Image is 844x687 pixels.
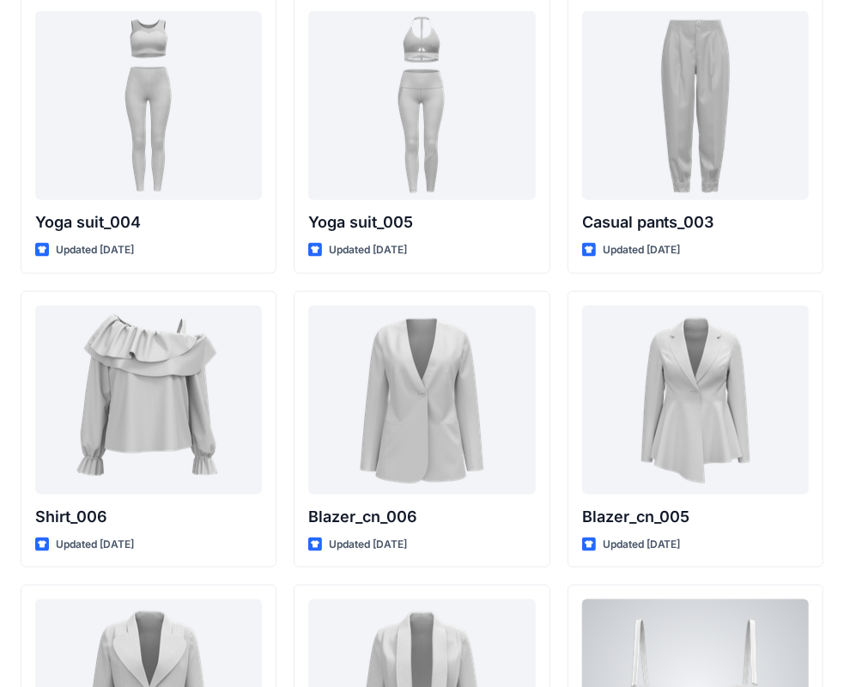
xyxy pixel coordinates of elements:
[329,536,407,554] p: Updated [DATE]
[35,306,262,495] a: Shirt_006
[329,241,407,259] p: Updated [DATE]
[603,536,681,554] p: Updated [DATE]
[582,306,809,495] a: Blazer_cn_005
[582,210,809,234] p: Casual pants_003
[35,505,262,529] p: Shirt_006
[56,241,134,259] p: Updated [DATE]
[582,505,809,529] p: Blazer_cn_005
[603,241,681,259] p: Updated [DATE]
[35,210,262,234] p: Yoga suit_004
[308,306,535,495] a: Blazer_cn_006
[308,11,535,200] a: Yoga suit_005
[308,505,535,529] p: Blazer_cn_006
[308,210,535,234] p: Yoga suit_005
[35,11,262,200] a: Yoga suit_004
[582,11,809,200] a: Casual pants_003
[56,536,134,554] p: Updated [DATE]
